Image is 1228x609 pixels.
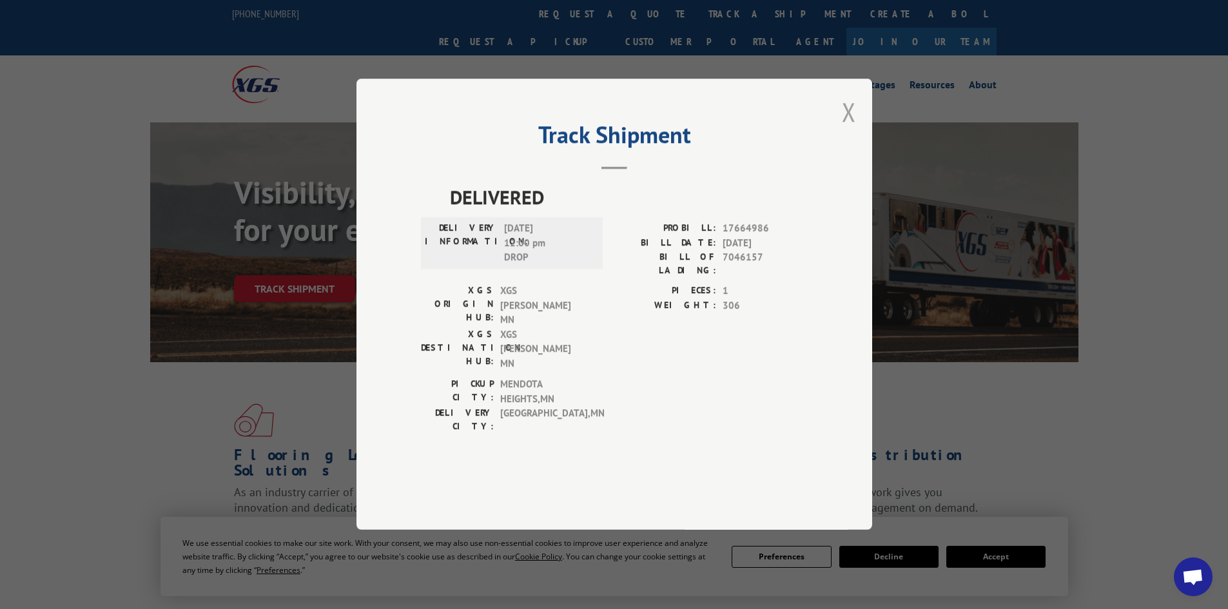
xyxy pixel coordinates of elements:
[614,222,716,237] label: PROBILL:
[614,236,716,251] label: BILL DATE:
[500,407,587,434] span: [GEOGRAPHIC_DATA] , MN
[723,298,808,313] span: 306
[500,327,587,371] span: XGS [PERSON_NAME] MN
[421,407,494,434] label: DELIVERY CITY:
[425,222,498,266] label: DELIVERY INFORMATION:
[723,222,808,237] span: 17664986
[504,222,591,266] span: [DATE] 12:00 pm DROP
[421,378,494,407] label: PICKUP CITY:
[723,236,808,251] span: [DATE]
[1174,557,1213,596] div: Open chat
[614,251,716,278] label: BILL OF LADING:
[614,298,716,313] label: WEIGHT:
[421,284,494,328] label: XGS ORIGIN HUB:
[421,126,808,150] h2: Track Shipment
[421,327,494,371] label: XGS DESTINATION HUB:
[500,284,587,328] span: XGS [PERSON_NAME] MN
[614,284,716,299] label: PIECES:
[842,95,856,129] button: Close modal
[723,284,808,299] span: 1
[500,378,587,407] span: MENDOTA HEIGHTS , MN
[723,251,808,278] span: 7046157
[450,183,808,212] span: DELIVERED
